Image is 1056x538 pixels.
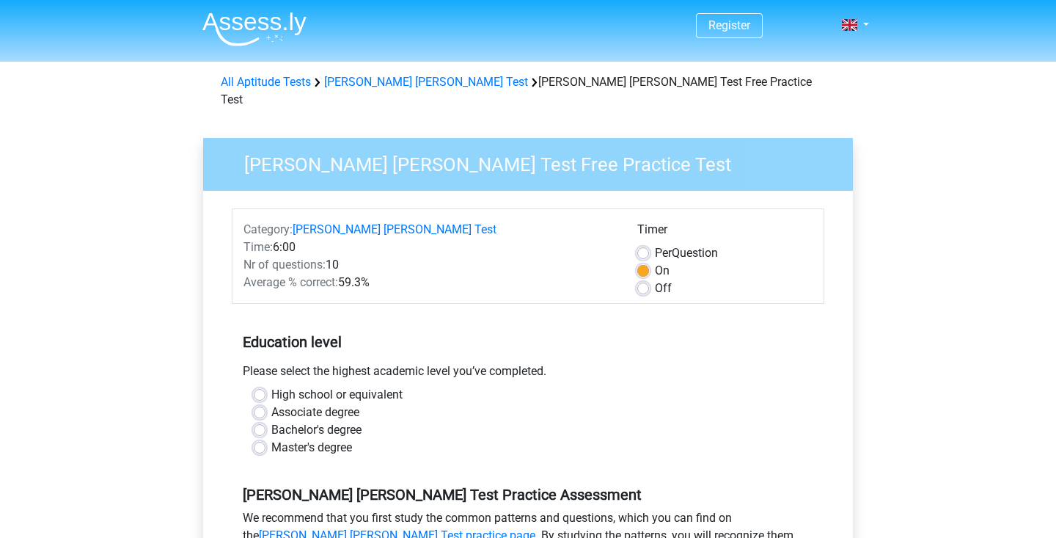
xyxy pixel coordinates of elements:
[232,363,824,386] div: Please select the highest academic level you’ve completed.
[271,404,359,421] label: Associate degree
[271,386,403,404] label: High school or equivalent
[708,18,750,32] a: Register
[655,280,672,297] label: Off
[232,274,626,291] div: 59.3%
[215,73,841,109] div: [PERSON_NAME] [PERSON_NAME] Test Free Practice Test
[293,222,496,236] a: [PERSON_NAME] [PERSON_NAME] Test
[655,246,672,260] span: Per
[202,12,307,46] img: Assessly
[243,275,338,289] span: Average % correct:
[243,258,326,272] span: Nr of questions:
[271,439,352,457] label: Master's degree
[324,75,528,89] a: [PERSON_NAME] [PERSON_NAME] Test
[243,222,293,236] span: Category:
[227,148,842,176] h3: [PERSON_NAME] [PERSON_NAME] Test Free Practice Test
[271,421,362,439] label: Bachelor's degree
[243,486,813,504] h5: [PERSON_NAME] [PERSON_NAME] Test Practice Assessment
[655,244,718,262] label: Question
[221,75,311,89] a: All Aptitude Tests
[243,327,813,357] h5: Education level
[637,221,813,244] div: Timer
[232,256,626,274] div: 10
[232,239,626,256] div: 6:00
[243,240,273,254] span: Time:
[655,262,670,280] label: On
